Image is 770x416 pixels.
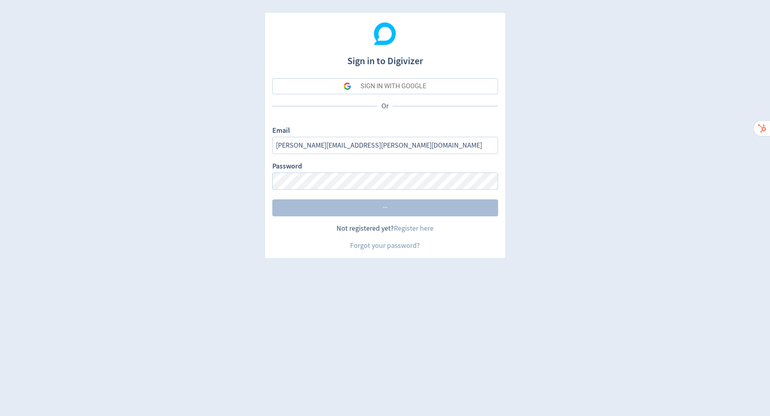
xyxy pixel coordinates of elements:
label: Email [272,126,290,137]
button: ··· [272,199,498,216]
p: Or [377,101,393,111]
span: · [384,204,386,211]
button: SIGN IN WITH GOOGLE [272,78,498,94]
label: Password [272,161,302,172]
span: · [386,204,387,211]
a: Forgot your password? [350,241,420,250]
h1: Sign in to Digivizer [272,47,498,68]
div: Not registered yet? [272,223,498,233]
a: Register here [394,224,434,233]
span: · [383,204,384,211]
div: SIGN IN WITH GOOGLE [361,78,426,94]
img: Digivizer Logo [374,22,396,45]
